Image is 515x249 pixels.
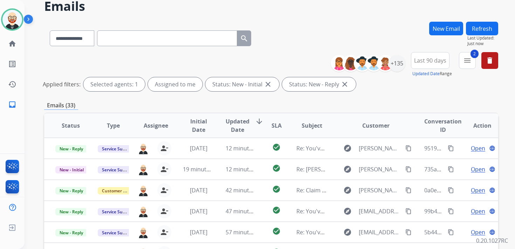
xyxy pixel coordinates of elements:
p: Applied filters: [43,80,81,88]
mat-icon: delete [486,56,494,65]
span: Customer Support [98,187,143,194]
span: 19 minutes ago [183,165,224,173]
span: Re: Claim Update [296,186,342,194]
span: Range [412,71,452,77]
div: +135 [389,55,405,72]
span: 42 minutes ago [226,186,266,194]
mat-icon: language [489,229,495,235]
span: Just now [467,41,498,47]
mat-icon: inbox [8,100,16,109]
span: Open [471,165,485,173]
span: New - Initial [55,166,88,173]
span: [DATE] [190,186,207,194]
mat-icon: history [8,80,16,88]
span: Assignee [144,121,168,130]
mat-icon: content_copy [448,145,454,151]
mat-icon: list_alt [8,60,16,68]
span: Type [107,121,120,130]
mat-icon: check_circle [272,206,281,214]
span: Initial Date [183,117,214,134]
span: [PERSON_NAME][EMAIL_ADDRESS][DOMAIN_NAME] [359,186,401,194]
mat-icon: content_copy [405,187,412,193]
span: Conversation ID [424,117,462,134]
mat-icon: explore [343,186,352,194]
mat-icon: menu [463,56,472,65]
span: Open [471,228,485,236]
span: Open [471,144,485,152]
span: [PERSON_NAME][EMAIL_ADDRESS][DOMAIN_NAME] [359,165,401,173]
mat-icon: content_copy [448,208,454,214]
span: Updated Date [226,117,249,134]
button: 2 [459,52,476,69]
mat-icon: check_circle [272,143,281,151]
span: New - Reply [55,229,87,236]
span: SLA [272,121,282,130]
mat-icon: explore [343,228,352,236]
span: New - Reply [55,187,87,194]
mat-icon: content_copy [405,166,412,172]
img: agent-avatar [138,163,149,175]
span: Service Support [98,229,138,236]
mat-icon: content_copy [405,145,412,151]
mat-icon: content_copy [448,187,454,193]
img: agent-avatar [138,205,149,217]
mat-icon: content_copy [405,208,412,214]
mat-icon: explore [343,165,352,173]
div: Assigned to me [148,77,202,91]
p: 0.20.1027RC [476,236,508,245]
mat-icon: person_remove [160,186,169,194]
mat-icon: person_remove [160,165,169,173]
mat-icon: explore [343,207,352,215]
span: Last 90 days [414,59,446,62]
mat-icon: check_circle [272,185,281,193]
img: agent-avatar [138,184,149,196]
span: New - Reply [55,208,87,215]
button: Last 90 days [411,52,449,69]
span: [PERSON_NAME][EMAIL_ADDRESS][PERSON_NAME][DOMAIN_NAME] [359,144,401,152]
mat-icon: content_copy [448,229,454,235]
mat-icon: language [489,145,495,151]
span: Status [62,121,80,130]
span: [DATE] [190,144,207,152]
button: Updated Date [412,71,440,77]
mat-icon: close [341,80,349,88]
img: avatar [2,10,22,29]
mat-icon: check_circle [272,227,281,235]
span: [DATE] [190,207,207,215]
span: 57 minutes ago [226,228,266,236]
mat-icon: language [489,166,495,172]
span: [EMAIL_ADDRESS][DOMAIN_NAME] [359,207,401,215]
mat-icon: language [489,187,495,193]
mat-icon: explore [343,144,352,152]
mat-icon: person_remove [160,228,169,236]
span: Open [471,186,485,194]
button: New Email [429,22,463,35]
img: agent-avatar [138,226,149,238]
span: 12 minutes ago [226,144,266,152]
mat-icon: person_remove [160,144,169,152]
button: Refresh [466,22,498,35]
div: Selected agents: 1 [83,77,145,91]
span: New - Reply [55,145,87,152]
mat-icon: language [489,208,495,214]
span: 47 minutes ago [226,207,266,215]
mat-icon: person_remove [160,207,169,215]
mat-icon: arrow_downward [255,117,263,126]
mat-icon: check_circle [272,164,281,172]
mat-icon: content_copy [448,166,454,172]
span: Service Support [98,166,138,173]
span: Open [471,207,485,215]
span: Subject [302,121,322,130]
span: 12 minutes ago [226,165,266,173]
mat-icon: home [8,40,16,48]
p: Emails (33) [44,101,78,110]
mat-icon: search [240,34,248,43]
div: Status: New - Initial [205,77,279,91]
th: Action [455,113,498,138]
span: Service Support [98,145,138,152]
div: Status: New - Reply [282,77,356,91]
mat-icon: close [264,80,272,88]
mat-icon: content_copy [405,229,412,235]
span: Service Support [98,208,138,215]
span: Customer [362,121,390,130]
